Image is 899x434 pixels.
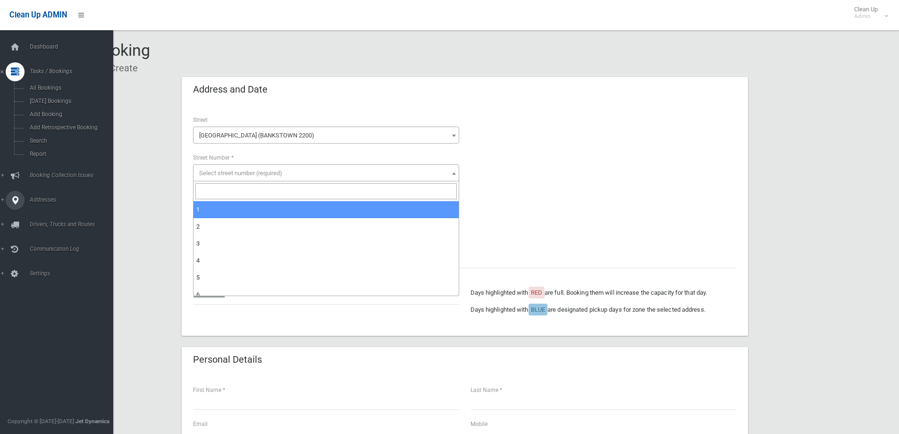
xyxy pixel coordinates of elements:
[196,291,200,298] span: 6
[196,274,200,281] span: 5
[182,80,279,99] header: Address and Date
[199,170,282,177] span: Select street number (required)
[196,240,200,247] span: 3
[196,257,200,264] span: 4
[27,221,120,228] span: Drivers, Trucks and Routes
[849,6,887,20] span: Clean Up
[195,129,457,142] span: Percy Street (BANKSTOWN 2200)
[27,43,120,50] span: Dashboard
[531,306,545,313] span: BLUE
[193,127,459,144] span: Percy Street (BANKSTOWN 2200)
[27,85,112,91] span: All Bookings
[196,223,200,230] span: 2
[27,111,112,118] span: Add Booking
[27,270,120,277] span: Settings
[27,196,120,203] span: Addresses
[471,304,737,315] p: Days highlighted with are designated pickup days for zone the selected address.
[27,137,112,144] span: Search
[27,246,120,252] span: Communication Log
[196,206,200,213] span: 1
[103,60,138,77] li: Create
[854,13,878,20] small: Admin
[8,418,74,425] span: Copyright © [DATE]-[DATE]
[471,287,737,298] p: Days highlighted with are full. Booking them will increase the capacity for that day.
[27,68,120,75] span: Tasks / Bookings
[27,172,120,179] span: Booking Collection Issues
[531,289,542,296] span: RED
[182,350,273,369] header: Personal Details
[9,10,67,19] span: Clean Up ADMIN
[27,98,112,104] span: [DATE] Bookings
[76,418,109,425] strong: Jet Dynamics
[27,124,112,131] span: Add Retrospective Booking
[27,151,112,157] span: Report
